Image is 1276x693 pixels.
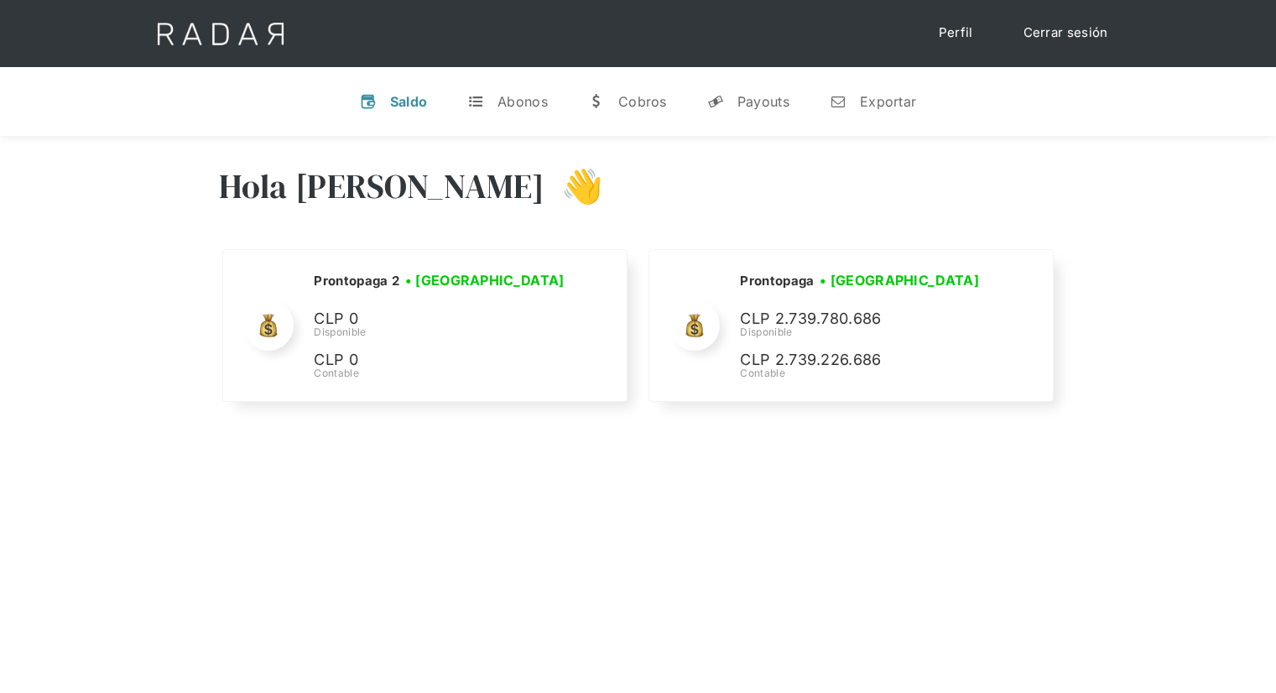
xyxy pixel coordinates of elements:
[360,93,377,110] div: v
[1007,17,1125,49] a: Cerrar sesión
[314,325,570,340] div: Disponible
[314,366,570,381] div: Contable
[314,348,565,373] p: CLP 0
[737,93,789,110] div: Payouts
[860,93,916,110] div: Exportar
[314,273,399,289] h2: Prontopaga 2
[740,325,992,340] div: Disponible
[707,93,724,110] div: y
[618,93,667,110] div: Cobros
[467,93,484,110] div: t
[405,270,565,290] h3: • [GEOGRAPHIC_DATA]
[497,93,548,110] div: Abonos
[390,93,428,110] div: Saldo
[740,307,992,331] p: CLP 2.739.780.686
[830,93,846,110] div: n
[740,366,992,381] div: Contable
[820,270,979,290] h3: • [GEOGRAPHIC_DATA]
[314,307,565,331] p: CLP 0
[740,348,992,373] p: CLP 2.739.226.686
[922,17,990,49] a: Perfil
[588,93,605,110] div: w
[740,273,814,289] h2: Prontopaga
[544,165,603,207] h3: 👋
[219,165,544,207] h3: Hola [PERSON_NAME]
